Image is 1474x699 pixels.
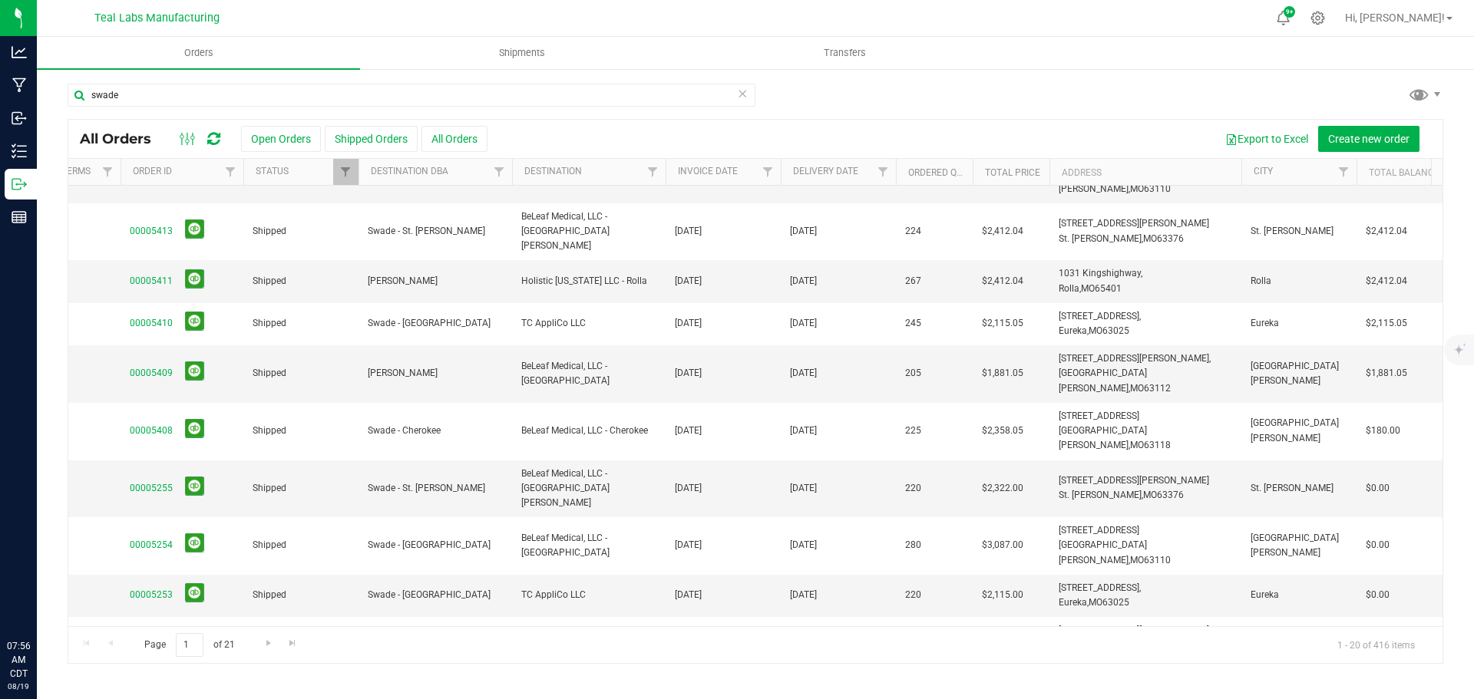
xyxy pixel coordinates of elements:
span: BeLeaf Medical, LLC - [GEOGRAPHIC_DATA] [521,531,656,560]
span: MO [1130,440,1144,450]
span: [DATE] [675,366,702,381]
span: [DATE] [790,224,817,239]
span: Swade - [GEOGRAPHIC_DATA] [368,316,503,331]
a: 00005411 [130,274,173,289]
th: Address [1049,159,1241,186]
a: Destination [524,166,582,176]
span: Hi, [PERSON_NAME]! [1345,12,1445,24]
span: $2,412.04 [982,224,1023,239]
span: Swade - Cherokee [368,424,503,438]
span: $1,881.05 [982,366,1023,381]
a: Go to the last page [282,633,304,654]
span: [DATE] [790,481,817,496]
p: 08/19 [7,681,30,692]
span: 1 - 20 of 416 items [1325,633,1427,656]
span: 220 [905,481,921,496]
span: Shipped [253,274,349,289]
input: 1 [176,633,203,657]
span: MO [1130,183,1144,194]
a: City [1254,166,1273,176]
button: Export to Excel [1215,126,1318,152]
span: MO [1089,325,1102,336]
span: 63025 [1102,325,1129,336]
span: Teal Labs Manufacturing [94,12,220,25]
inline-svg: Manufacturing [12,77,27,93]
span: MO [1143,233,1157,244]
div: Manage settings [1308,11,1327,25]
span: Shipped [253,538,349,552]
span: $2,115.05 [1366,316,1407,331]
span: BeLeaf Medical, LLC - [GEOGRAPHIC_DATA][PERSON_NAME] [521,209,656,254]
span: Shipped [253,588,349,602]
span: Rolla, [1059,283,1081,294]
a: 00005410 [130,316,173,331]
span: 63376 [1157,490,1184,500]
span: Eureka, [1059,325,1089,336]
a: Total Price [985,167,1040,178]
span: [PERSON_NAME] [368,274,503,289]
span: [STREET_ADDRESS] [1059,525,1139,536]
span: $0.00 [1366,538,1390,552]
a: Destination DBA [371,166,448,176]
span: Rolla [1251,274,1347,289]
a: 00005409 [130,366,173,381]
span: Swade - [GEOGRAPHIC_DATA] [368,588,503,602]
a: Filter [755,159,781,185]
inline-svg: Reports [12,209,27,225]
span: Create new order [1328,133,1410,145]
span: $2,115.00 [982,588,1023,602]
a: Shipments [360,37,683,69]
a: Status [256,166,289,176]
a: 00005254 [130,538,173,552]
span: 1031 Kingshighway, [1059,268,1142,279]
span: MO [1089,597,1102,608]
span: 220 [905,588,921,602]
span: [DATE] [790,366,817,381]
span: 65401 [1095,283,1122,294]
span: [DATE] [675,316,702,331]
span: Transfers [803,46,887,60]
span: BeLeaf Medical, LLC - [GEOGRAPHIC_DATA][PERSON_NAME] [521,467,656,511]
span: 63025 [1102,597,1129,608]
span: 267 [905,274,921,289]
a: Transfers [683,37,1006,69]
span: [PERSON_NAME] [368,366,503,381]
span: [GEOGRAPHIC_DATA][PERSON_NAME], [1059,168,1147,193]
span: [DATE] [790,588,817,602]
span: [STREET_ADDRESS][PERSON_NAME] [1059,475,1209,486]
span: Eureka [1251,588,1347,602]
span: [GEOGRAPHIC_DATA][PERSON_NAME] [1251,531,1347,560]
span: [STREET_ADDRESS][PERSON_NAME], [1059,625,1211,635]
span: [STREET_ADDRESS][PERSON_NAME], [1059,353,1211,364]
button: Open Orders [241,126,321,152]
a: Filter [95,159,121,185]
span: [DATE] [790,424,817,438]
a: Filter [640,159,666,185]
span: $180.00 [1366,424,1400,438]
span: $2,412.04 [1366,224,1407,239]
span: [DATE] [790,316,817,331]
span: 63110 [1144,555,1171,565]
inline-svg: Outbound [12,176,27,192]
span: $0.00 [1366,481,1390,496]
span: Shipped [253,316,349,331]
a: 00005413 [130,224,173,239]
span: [DATE] [790,538,817,552]
span: [GEOGRAPHIC_DATA][PERSON_NAME], [1059,425,1147,450]
span: [STREET_ADDRESS][PERSON_NAME] [1059,218,1209,229]
a: Invoice Date [678,166,738,176]
span: 225 [905,424,921,438]
p: 07:56 AM CDT [7,639,30,681]
span: $0.00 [1366,588,1390,602]
span: Holistic [US_STATE] LLC - Rolla [521,274,656,289]
span: [DATE] [790,274,817,289]
span: $3,087.00 [982,538,1023,552]
span: 280 [905,538,921,552]
span: $2,322.00 [982,481,1023,496]
span: Eureka, [1059,597,1089,608]
span: 63112 [1144,383,1171,394]
span: $2,412.04 [982,274,1023,289]
a: 00005255 [130,481,173,496]
span: Shipped [253,366,349,381]
span: $2,115.05 [982,316,1023,331]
